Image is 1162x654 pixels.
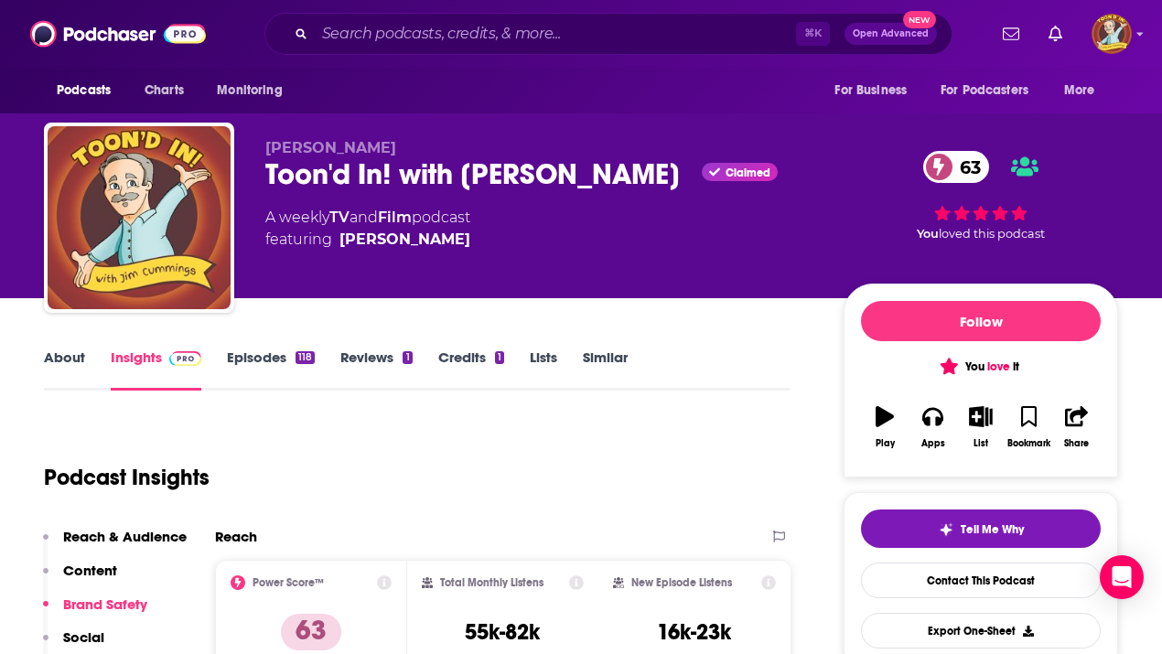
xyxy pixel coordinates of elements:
span: Logged in as JimCummingspod [1092,14,1132,54]
button: Play [861,394,909,460]
span: featuring [265,229,470,251]
h3: 16k-23k [657,618,731,646]
button: Bookmark [1005,394,1052,460]
span: You [917,227,939,241]
span: [PERSON_NAME] [265,139,396,156]
img: Podchaser - Follow, Share and Rate Podcasts [30,16,206,51]
span: love [987,359,1010,374]
span: and [350,209,378,226]
span: Open Advanced [853,29,929,38]
a: Show notifications dropdown [995,18,1027,49]
button: Content [43,562,117,595]
p: 63 [281,614,341,650]
button: tell me why sparkleTell Me Why [861,509,1101,548]
h2: Reach [215,528,257,545]
p: Content [63,562,117,579]
a: Reviews1 [340,348,412,391]
span: 63 [941,151,990,183]
button: Follow [861,301,1101,341]
a: Jim Cummings [339,229,470,251]
span: Claimed [726,168,770,177]
span: More [1064,78,1095,103]
div: Play [876,438,895,449]
div: Bookmark [1007,438,1050,449]
button: open menu [204,73,306,108]
span: loved this podcast [939,227,1045,241]
a: Credits1 [438,348,504,391]
div: Open Intercom Messenger [1100,555,1144,599]
button: Apps [909,394,956,460]
span: For Podcasters [941,78,1028,103]
a: Show notifications dropdown [1041,18,1070,49]
button: You love it [861,348,1101,384]
img: Podchaser Pro [169,351,201,366]
input: Search podcasts, credits, & more... [315,19,796,48]
button: Export One-Sheet [861,613,1101,649]
button: open menu [822,73,930,108]
button: Brand Safety [43,595,147,629]
a: Lists [530,348,557,391]
div: Share [1064,438,1089,449]
a: Episodes118 [227,348,315,391]
img: User Profile [1092,14,1132,54]
button: Reach & Audience [43,528,187,562]
button: Share [1053,394,1101,460]
p: Reach & Audience [63,528,187,545]
button: open menu [1051,73,1118,108]
div: Apps [921,438,945,449]
a: Similar [583,348,628,391]
span: Charts [145,78,184,103]
a: Contact This Podcast [861,563,1101,598]
div: 63Youloved this podcast [844,139,1118,252]
img: tell me why sparkle [939,522,953,537]
span: For Business [834,78,907,103]
a: About [44,348,85,391]
div: 1 [495,351,504,364]
a: InsightsPodchaser Pro [111,348,201,391]
h2: Total Monthly Listens [440,576,543,589]
span: Monitoring [217,78,282,103]
span: New [903,11,936,28]
span: Tell Me Why [961,522,1024,537]
div: 118 [296,351,315,364]
h2: New Episode Listens [631,576,732,589]
button: Open AdvancedNew [845,23,937,45]
a: Film [378,209,412,226]
h2: Power Score™ [253,576,324,589]
img: Toon'd In! with Jim Cummings [48,126,231,309]
div: List [974,438,988,449]
h1: Podcast Insights [44,464,210,491]
span: ⌘ K [796,22,830,46]
a: TV [329,209,350,226]
span: You it [942,359,1018,374]
p: Social [63,628,104,646]
button: open menu [929,73,1055,108]
span: Podcasts [57,78,111,103]
h3: 55k-82k [465,618,540,646]
div: A weekly podcast [265,207,470,251]
div: Search podcasts, credits, & more... [264,13,952,55]
a: 63 [923,151,990,183]
div: 1 [403,351,412,364]
button: open menu [44,73,134,108]
a: Charts [133,73,195,108]
p: Brand Safety [63,595,147,613]
button: Show profile menu [1092,14,1132,54]
button: List [957,394,1005,460]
